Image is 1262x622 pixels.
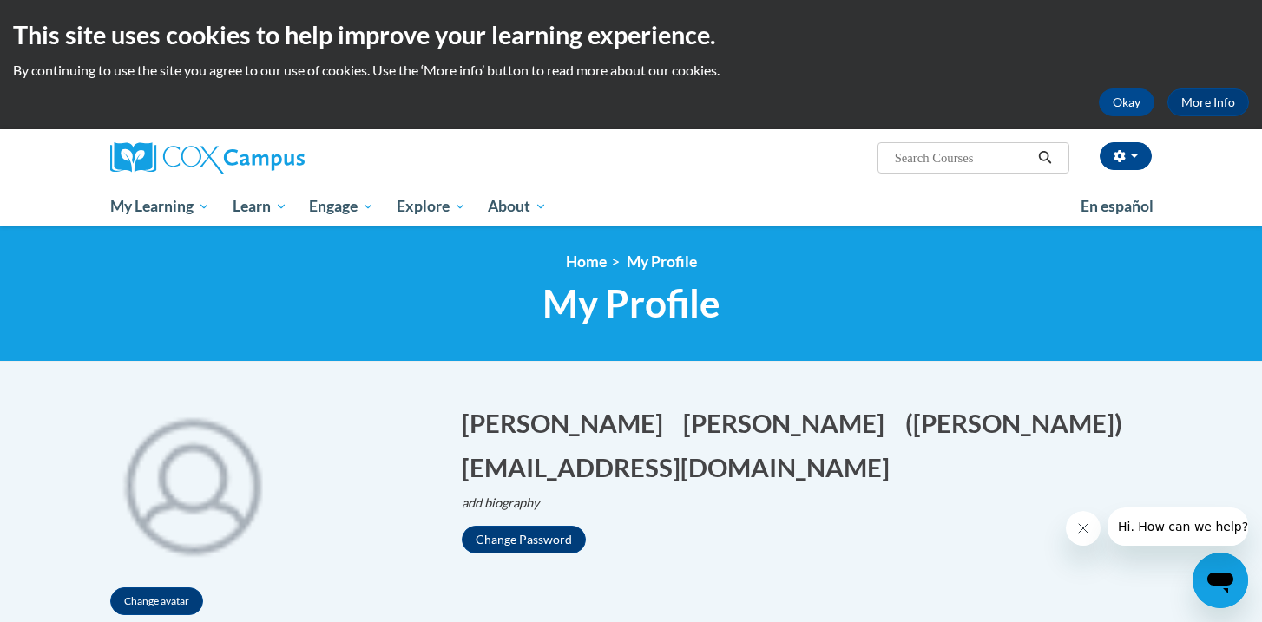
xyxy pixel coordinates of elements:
[385,187,477,226] a: Explore
[97,388,288,579] img: profile avatar
[1099,88,1154,116] button: Okay
[1081,197,1154,215] span: En español
[566,252,607,271] a: Home
[110,196,210,217] span: My Learning
[110,142,305,174] img: Cox Campus
[1193,553,1248,608] iframe: Button to launch messaging window
[462,405,674,441] button: Edit first name
[309,196,374,217] span: Engage
[905,405,1134,441] button: Edit screen name
[298,187,385,226] a: Engage
[13,61,1249,80] p: By continuing to use the site you agree to our use of cookies. Use the ‘More info’ button to read...
[627,252,697,271] span: My Profile
[1108,507,1248,546] iframe: Message from company
[97,388,288,579] div: Click to change the profile picture
[221,187,299,226] a: Learn
[462,449,901,485] button: Edit email address
[397,196,466,217] span: Explore
[1167,88,1249,116] a: More Info
[488,196,547,217] span: About
[542,280,720,326] span: My Profile
[477,187,559,226] a: About
[99,187,221,226] a: My Learning
[893,147,1032,168] input: Search Courses
[1100,142,1152,170] button: Account Settings
[110,587,203,615] button: Change avatar
[1032,147,1058,168] button: Search
[1069,188,1165,225] a: En español
[462,526,586,553] button: Change Password
[84,187,1178,226] div: Main menu
[233,196,287,217] span: Learn
[13,17,1249,52] h2: This site uses cookies to help improve your learning experience.
[462,494,554,513] button: Edit biography
[683,405,896,441] button: Edit last name
[462,495,540,510] i: add biography
[1066,511,1101,546] iframe: Close message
